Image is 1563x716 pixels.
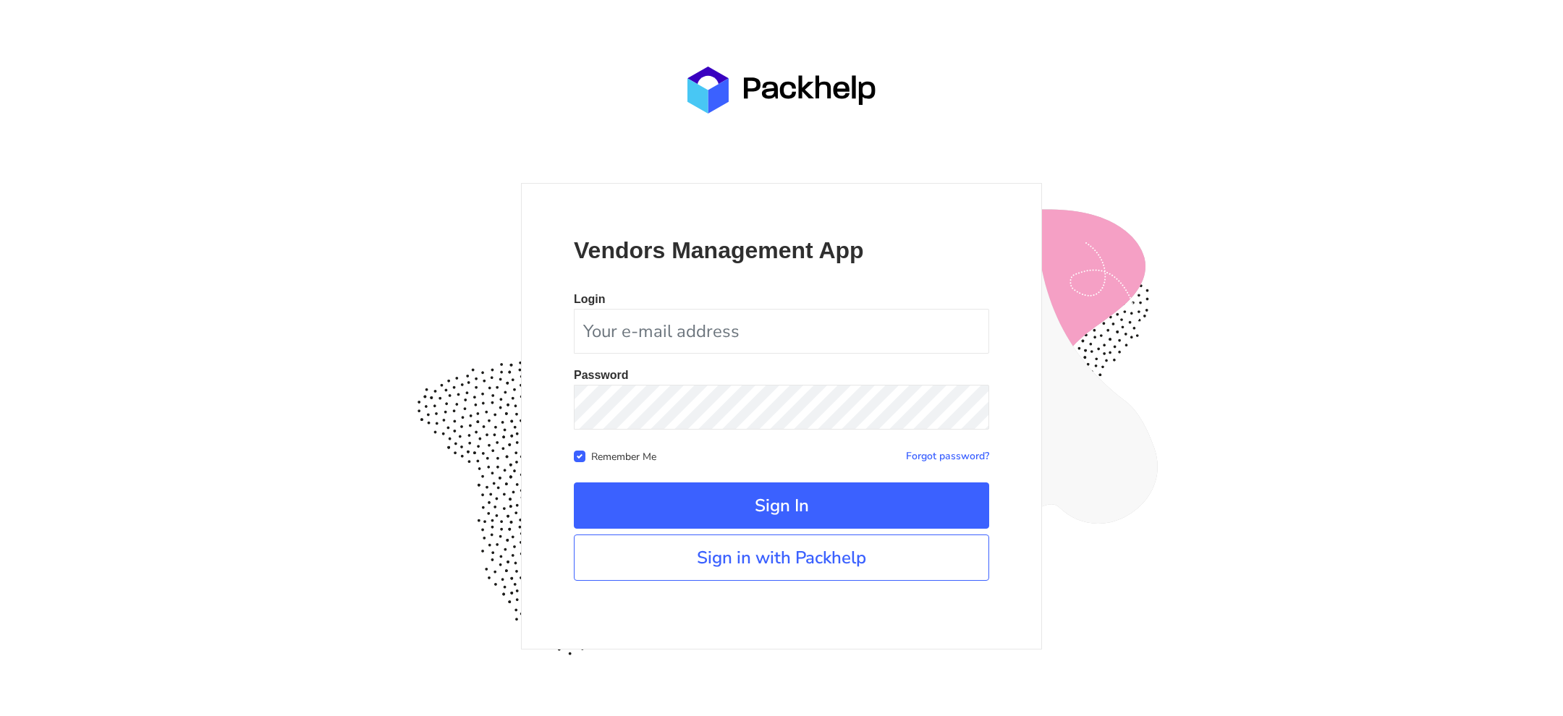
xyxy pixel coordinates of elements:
input: Your e-mail address [574,309,989,354]
p: Vendors Management App [574,236,989,265]
p: Password [574,370,989,381]
a: Sign in with Packhelp [574,534,989,581]
p: Login [574,294,989,305]
button: Sign In [574,482,989,529]
a: Forgot password? [906,449,989,463]
label: Remember Me [591,448,656,464]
